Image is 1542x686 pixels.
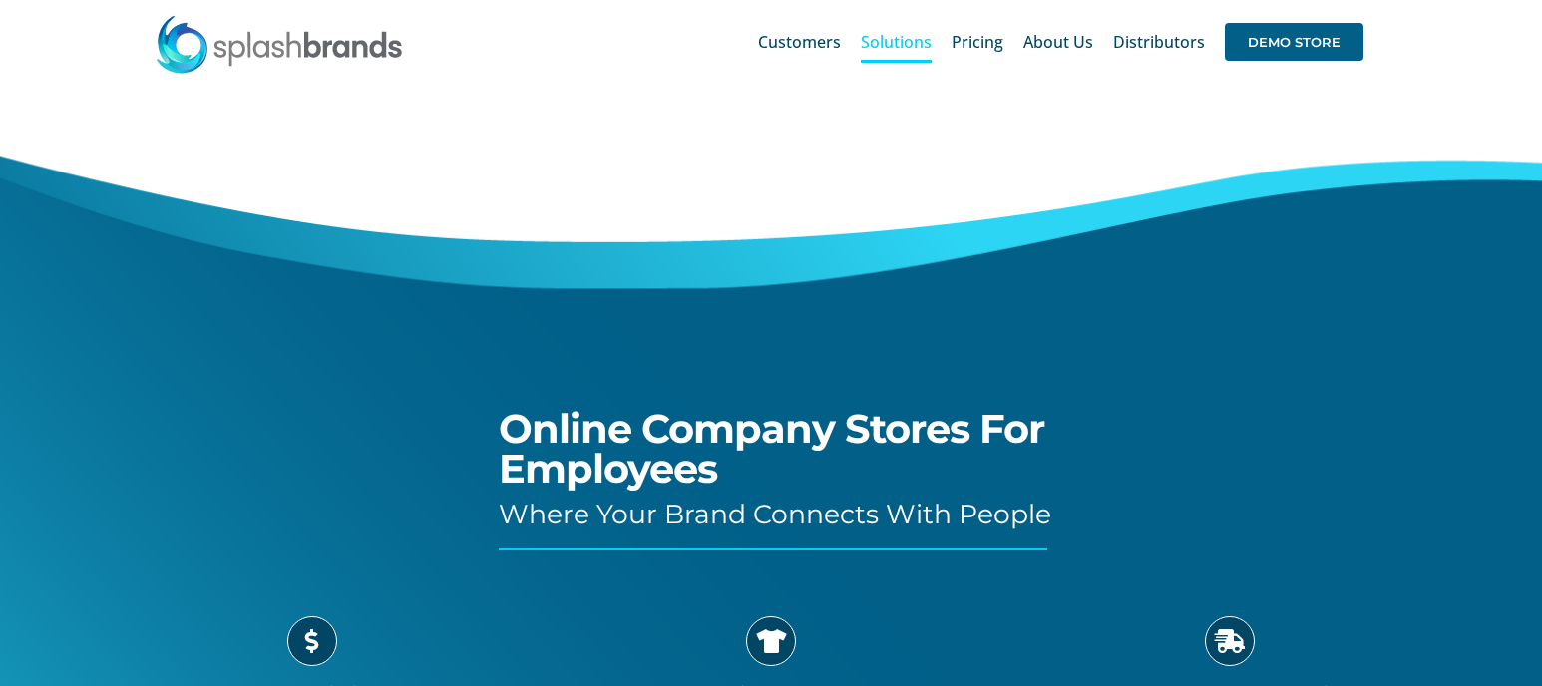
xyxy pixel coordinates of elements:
span: Distributors [1113,34,1205,50]
nav: Main Menu [758,10,1363,74]
span: Pricing [952,34,1003,50]
a: Pricing [952,10,1003,74]
span: DEMO STORE [1225,23,1363,61]
a: Distributors [1113,10,1205,74]
a: DEMO STORE [1225,10,1363,74]
a: Customers [758,10,841,74]
span: About Us [1023,34,1093,50]
span: Customers [758,34,841,50]
img: SplashBrands.com Logo [155,14,404,74]
span: Where Your Brand Connects With People [499,498,1051,530]
span: Online Company Stores For Employees [499,404,1044,493]
span: Solutions [861,34,932,50]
